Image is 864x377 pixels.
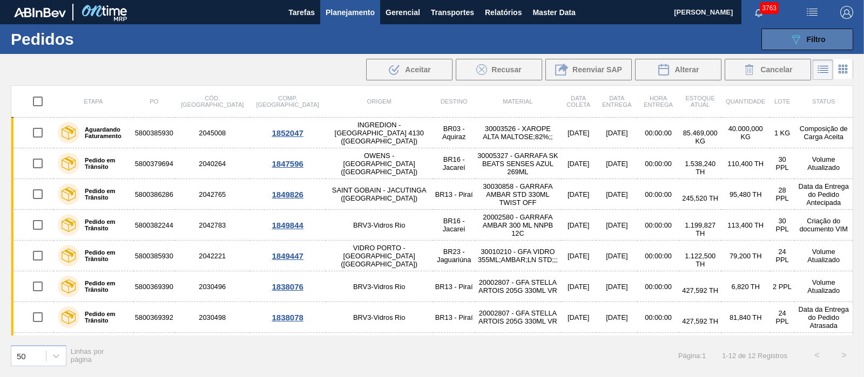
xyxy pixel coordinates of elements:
[794,241,853,271] td: Volume Atualizado
[79,126,129,139] label: Aguardando Faturamento
[326,118,433,148] td: INGREDION - [GEOGRAPHIC_DATA] 4130 ([GEOGRAPHIC_DATA])
[572,65,622,74] span: Reenviar SAP
[11,333,853,364] a: Pedido em Trânsito58003693912030497BRV3-Vidros RioBR13 - Piraí20002807 - GFA STELLA ARTOIS 205G 3...
[14,8,66,17] img: TNhmsLtSVTkK8tSr43FrP2fwEKptu5GPRR3wAAAABJRU5ErkJggg==
[326,148,433,179] td: OWENS - [GEOGRAPHIC_DATA] ([GEOGRAPHIC_DATA])
[794,179,853,210] td: Data da Entrega do Pedido Antecipada
[175,118,250,148] td: 2045008
[637,148,679,179] td: 00:00:00
[175,148,250,179] td: 2040264
[561,333,596,364] td: [DATE]
[431,6,474,19] span: Transportes
[485,6,522,19] span: Relatórios
[175,241,250,271] td: 2042221
[794,271,853,302] td: Volume Atualizado
[596,271,637,302] td: [DATE]
[770,118,795,148] td: 1 KG
[252,251,324,261] div: 1849447
[252,159,324,168] div: 1847596
[774,98,790,105] span: Lote
[685,221,715,237] span: 1.199,827 TH
[770,148,795,179] td: 30 PPL
[812,98,835,105] span: Status
[441,98,468,105] span: Destino
[760,65,792,74] span: Cancelar
[566,95,590,108] span: Data coleta
[678,352,706,360] span: Página : 1
[79,280,129,293] label: Pedido em Trânsito
[637,302,679,333] td: 00:00:00
[561,241,596,271] td: [DATE]
[11,271,853,302] a: Pedido em Trânsito58003693902030496BRV3-Vidros RioBR13 - Piraí20002807 - GFA STELLA ARTOIS 205G 3...
[433,271,475,302] td: BR13 - Piraí
[722,352,787,360] span: 1 - 12 de 12 Registros
[596,302,637,333] td: [DATE]
[685,160,715,176] span: 1.538,240 TH
[637,210,679,241] td: 00:00:00
[475,333,561,364] td: 20002807 - GFA STELLA ARTOIS 205G 330ML VR
[433,210,475,241] td: BR16 - Jacareí
[11,302,853,333] a: Pedido em Trânsito58003693922030498BRV3-Vidros RioBR13 - Piraí20002807 - GFA STELLA ARTOIS 205G 3...
[770,179,795,210] td: 28 PPL
[433,241,475,271] td: BR23 - Jaguariúna
[806,6,819,19] img: userActions
[456,59,542,80] div: Recusar
[721,210,770,241] td: 113,400 TH
[721,118,770,148] td: 40.000,000 KG
[326,333,433,364] td: BRV3-Vidros Rio
[433,179,475,210] td: BR13 - Piraí
[532,6,575,19] span: Master Data
[181,95,244,108] span: Cód. [GEOGRAPHIC_DATA]
[252,313,324,322] div: 1838078
[133,241,175,271] td: 5800385930
[840,6,853,19] img: Logout
[175,271,250,302] td: 2030496
[682,286,718,294] span: 427,592 TH
[794,333,853,364] td: Data da Entrega do Pedido Atrasada
[726,98,765,105] span: Quantidade
[133,302,175,333] td: 5800369392
[11,148,853,179] a: Pedido em Trânsito58003796942040264OWENS - [GEOGRAPHIC_DATA] ([GEOGRAPHIC_DATA])BR16 - Jacareí300...
[367,98,391,105] span: Origem
[433,118,475,148] td: BR03 - Aquiraz
[405,65,430,74] span: Aceitar
[252,221,324,230] div: 1849844
[175,179,250,210] td: 2042765
[475,148,561,179] td: 30005327 - GARRAFA SK BEATS SENSES AZUL 269ML
[682,194,718,202] span: 245,520 TH
[475,179,561,210] td: 30030858 - GARRAFA AMBAR STD 330ML TWIST OFF
[545,59,632,80] div: Reenviar SAP
[635,59,721,80] button: Alterar
[561,148,596,179] td: [DATE]
[433,333,475,364] td: BR13 - Piraí
[288,6,315,19] span: Tarefas
[770,302,795,333] td: 24 PPL
[794,210,853,241] td: Criação do documento VIM
[11,118,853,148] a: Aguardando Faturamento58003859302045008INGREDION - [GEOGRAPHIC_DATA] 4130 ([GEOGRAPHIC_DATA])BR03...
[561,302,596,333] td: [DATE]
[503,98,532,105] span: Material
[644,95,673,108] span: Hora Entrega
[133,210,175,241] td: 5800382244
[596,118,637,148] td: [DATE]
[637,271,679,302] td: 00:00:00
[475,210,561,241] td: 20002580 - GARRAFA AMBAR 300 ML NNPB 12C
[635,59,721,80] div: Alterar Pedido
[685,252,715,268] span: 1.122,500 TH
[596,179,637,210] td: [DATE]
[761,29,853,50] button: Filtro
[721,179,770,210] td: 95,480 TH
[326,271,433,302] td: BRV3-Vidros Rio
[721,148,770,179] td: 110,400 TH
[770,210,795,241] td: 30 PPL
[79,157,129,170] label: Pedido em Trânsito
[326,241,433,271] td: VIDRO PORTO - [GEOGRAPHIC_DATA] ([GEOGRAPHIC_DATA])
[326,210,433,241] td: BRV3-Vidros Rio
[770,271,795,302] td: 2 PPL
[252,190,324,199] div: 1849826
[326,302,433,333] td: BRV3-Vidros Rio
[252,282,324,291] div: 1838076
[175,333,250,364] td: 2030497
[11,179,853,210] a: Pedido em Trânsito58003862862042765SAINT GOBAIN - JACUTINGA ([GEOGRAPHIC_DATA])BR13 - Piraí300308...
[475,118,561,148] td: 30003526 - XAROPE ALTA MALTOSE;82%;;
